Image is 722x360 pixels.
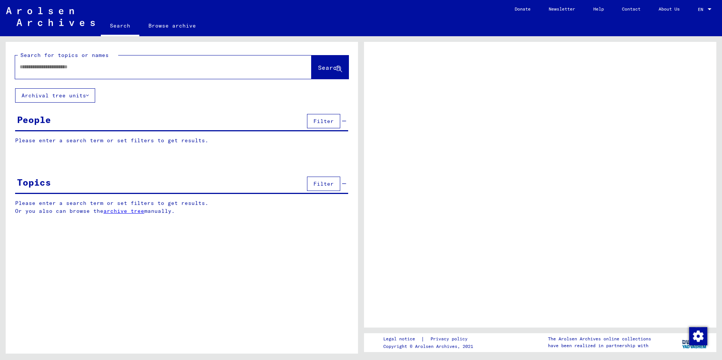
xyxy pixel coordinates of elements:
[383,335,421,343] a: Legal notice
[313,118,334,125] span: Filter
[424,335,477,343] a: Privacy policy
[17,175,51,189] div: Topics
[101,17,139,36] a: Search
[383,343,477,350] p: Copyright © Arolsen Archives, 2021
[17,113,51,126] div: People
[15,137,348,145] p: Please enter a search term or set filters to get results.
[139,17,205,35] a: Browse archive
[698,7,706,12] span: EN
[307,114,340,128] button: Filter
[689,327,707,345] img: Change consent
[312,55,349,79] button: Search
[313,180,334,187] span: Filter
[680,333,709,352] img: yv_logo.png
[383,335,477,343] div: |
[6,7,95,26] img: Arolsen_neg.svg
[307,177,340,191] button: Filter
[318,64,341,71] span: Search
[15,88,95,103] button: Archival tree units
[103,208,144,214] a: archive tree
[20,52,109,58] mat-label: Search for topics or names
[689,327,707,345] div: Change consent
[15,199,349,215] p: Please enter a search term or set filters to get results. Or you also can browse the manually.
[548,342,651,349] p: have been realized in partnership with
[548,335,651,342] p: The Arolsen Archives online collections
